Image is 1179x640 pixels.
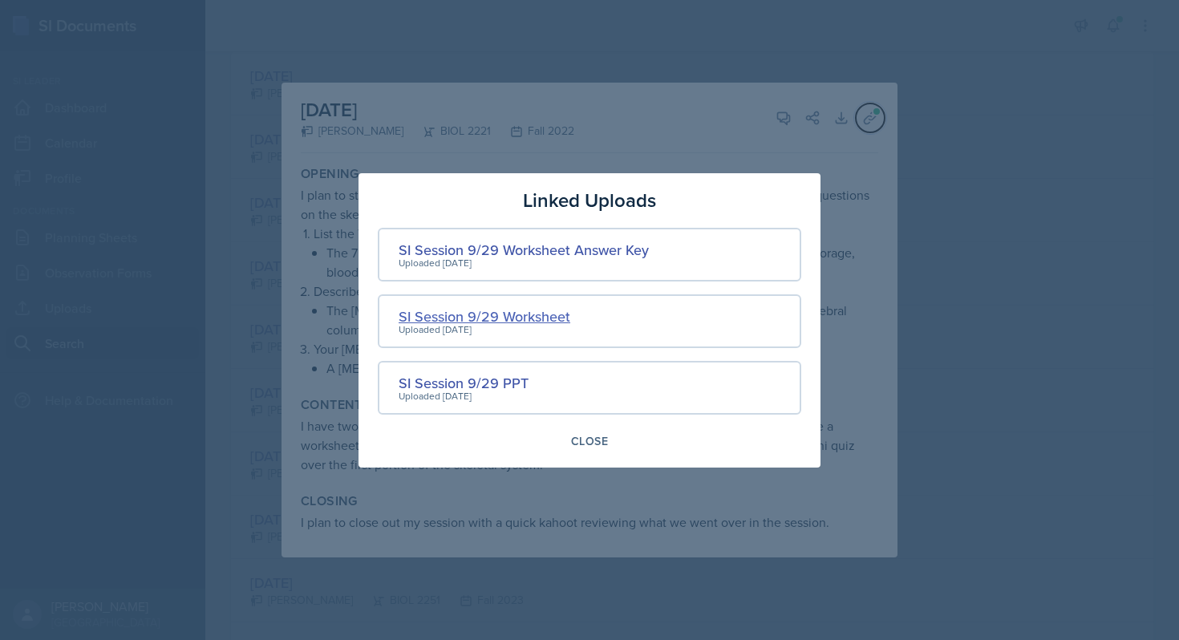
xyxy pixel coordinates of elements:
div: Uploaded [DATE] [399,322,570,337]
div: SI Session 9/29 Worksheet Answer Key [399,239,649,261]
div: Close [571,435,608,448]
h3: Linked Uploads [523,186,656,215]
div: SI Session 9/29 Worksheet [399,306,570,327]
button: Close [561,427,618,455]
div: Uploaded [DATE] [399,389,529,403]
div: SI Session 9/29 PPT [399,372,529,394]
div: Uploaded [DATE] [399,256,649,270]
